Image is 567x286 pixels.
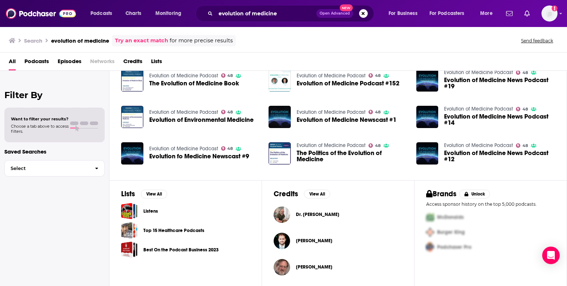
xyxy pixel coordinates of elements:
span: For Business [389,8,417,19]
button: View All [304,190,330,198]
a: 48 [516,143,528,148]
button: Select [4,160,105,177]
a: 48 [516,107,528,111]
a: Evolution of Medicine Podcast [149,109,218,115]
h2: Filter By [4,90,105,100]
img: Evolution of Medicine Podcast #152 [269,69,291,92]
button: open menu [475,8,502,19]
a: Evolution of Medicine Podcast [149,146,218,152]
button: open menu [85,8,121,19]
span: [PERSON_NAME] [296,264,332,270]
h2: Lists [121,189,135,198]
a: 48 [221,110,233,114]
span: 48 [522,108,528,111]
a: Evolution of Medicine Podcast [297,73,366,79]
button: Show profile menu [541,5,558,22]
button: Dr. Randolph NesseDr. Randolph Nesse [274,255,402,279]
a: The Politics of the Evolution of Medicine [297,150,408,162]
a: Top 15 Healthcare Podcasts [121,222,138,239]
button: open menu [383,8,427,19]
a: Episodes [58,55,81,70]
img: Evolution fo Medicine Newscast #9 [121,142,143,165]
span: 48 [375,144,381,147]
a: Evolution of Medicine Podcast [444,142,513,148]
a: Show notifications dropdown [503,7,516,20]
img: The Evolution of Medicine Book [121,69,143,92]
a: Evolution of Medicine Podcast [297,109,366,115]
a: Dr. Stephen Hussey [296,212,339,217]
img: First Pro Logo [423,210,437,225]
p: Saved Searches [4,148,105,155]
a: Evolution of Environmental Medicine [149,117,254,123]
a: ListsView All [121,189,167,198]
a: Evolution fo Medicine Newscast #9 [149,153,249,159]
span: Evolution of Medicine News Podcast #12 [444,150,555,162]
a: Evolution of Medicine News Podcast #19 [416,69,439,92]
h2: Brands [426,189,456,198]
a: Evolution of Medicine Newscast #1 [269,106,291,128]
button: open menu [425,8,475,19]
a: Evolution of Medicine Podcast #152 [297,80,400,86]
span: 48 [375,74,381,77]
span: 48 [227,147,233,150]
span: Listens [121,203,138,219]
a: Evolution of Medicine News Podcast #12 [416,142,439,165]
span: Lists [151,55,162,70]
a: James Maskell [274,233,290,249]
a: 48 [516,70,528,75]
a: Dr. Randolph Nesse [296,264,332,270]
p: Access sponsor history on the top 5,000 podcasts. [426,201,555,207]
button: Open AdvancedNew [316,9,353,18]
span: Logged in as BogaardsPR [541,5,558,22]
a: Credits [123,55,142,70]
a: James Maskell [296,238,332,244]
span: Want to filter your results? [11,116,69,121]
img: Dr. Stephen Hussey [274,206,290,223]
span: 48 [227,74,233,77]
h2: Credits [274,189,298,198]
a: 48 [369,110,381,114]
span: 48 [227,111,233,114]
span: More [480,8,493,19]
svg: Add a profile image [552,5,558,11]
h3: Search [24,37,42,44]
img: The Politics of the Evolution of Medicine [269,142,291,165]
input: Search podcasts, credits, & more... [216,8,316,19]
a: Evolution of Medicine Podcast [444,69,513,76]
span: Burger King [437,229,465,235]
img: Evolution of Environmental Medicine [121,106,143,128]
a: Evolution of Medicine News Podcast #19 [444,77,555,89]
img: Third Pro Logo [423,240,437,255]
div: Open Intercom Messenger [542,247,560,264]
span: Choose a tab above to access filters. [11,124,69,134]
img: Second Pro Logo [423,225,437,240]
span: Charts [126,8,141,19]
span: For Podcasters [429,8,464,19]
button: James MaskellJames Maskell [274,229,402,252]
a: Best On the Podcast Business 2023 [143,246,219,254]
a: Evolution of Medicine Newscast #1 [297,117,397,123]
img: Evolution of Medicine News Podcast #14 [416,106,439,128]
div: Search podcasts, credits, & more... [202,5,381,22]
span: [PERSON_NAME] [296,238,332,244]
a: All [9,55,16,70]
a: Evolution of Medicine Podcast [149,73,218,79]
span: Podchaser Pro [437,244,471,250]
span: Podcasts [24,55,49,70]
a: Evolution of Medicine News Podcast #14 [444,113,555,126]
a: Listens [143,207,158,215]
